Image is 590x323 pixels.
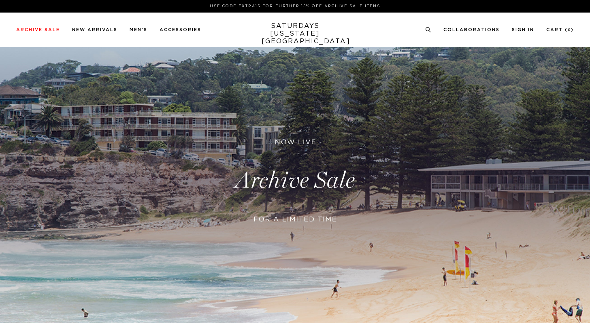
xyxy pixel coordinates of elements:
a: Men's [130,28,147,32]
small: 0 [568,28,571,32]
a: Archive Sale [16,28,60,32]
a: Collaborations [443,28,500,32]
a: New Arrivals [72,28,117,32]
a: Cart (0) [546,28,574,32]
a: SATURDAYS[US_STATE][GEOGRAPHIC_DATA] [262,22,328,45]
a: Accessories [160,28,201,32]
p: Use Code EXTRA15 for Further 15% Off Archive Sale Items [19,3,571,9]
a: Sign In [512,28,534,32]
